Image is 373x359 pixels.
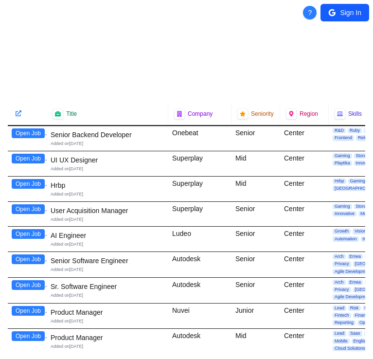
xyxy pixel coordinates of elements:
[352,339,370,344] span: English
[66,110,77,118] span: Title
[308,8,312,18] span: ?
[51,307,164,317] div: Product Manager
[231,126,280,151] div: Senior
[333,153,352,159] span: Gaming
[333,254,346,259] span: Arch
[51,343,164,350] div: Added on [DATE]
[348,110,362,118] span: Skills
[168,252,231,277] div: Autodesk
[168,227,231,251] div: Ludeo
[333,204,352,209] span: Gaming
[348,331,362,336] span: Saas
[333,161,352,166] span: Playtika
[333,135,354,141] span: Frontend
[231,252,280,277] div: Senior
[280,177,329,201] div: Center
[51,292,164,299] div: Added on [DATE]
[231,227,280,251] div: Senior
[231,151,280,176] div: Mid
[51,282,164,291] div: Sr. Software Engineer
[333,211,356,216] span: Innovative
[12,229,45,239] button: Open Job
[231,329,280,354] div: Mid
[51,141,164,147] div: Added on [DATE]
[333,128,346,133] span: R&D
[168,278,231,303] div: Autodesk
[168,202,231,227] div: Superplay
[168,126,231,151] div: Onebeat
[51,216,164,223] div: Added on [DATE]
[51,267,164,273] div: Added on [DATE]
[348,128,362,133] span: Ruby
[333,179,346,184] span: Hrbp
[348,305,361,311] span: Risk
[333,331,346,336] span: Lead
[348,280,363,285] span: Emea
[51,155,164,165] div: UI UX Designer
[51,166,164,172] div: Added on [DATE]
[280,126,329,151] div: Center
[280,304,329,329] div: Center
[12,128,45,138] button: Open Job
[12,204,45,214] button: Open Job
[12,280,45,290] button: Open Job
[300,110,318,118] span: Region
[51,206,164,215] div: User Acquisition Manager
[333,346,367,351] span: Cloud Solutions
[280,252,329,277] div: Center
[333,287,351,292] span: Privacy
[168,304,231,329] div: Nuvei
[51,256,164,266] div: Senior Software Engineer
[280,329,329,354] div: Center
[348,179,368,184] span: Gaming
[168,177,231,201] div: Superplay
[333,305,346,311] span: Lead
[51,130,164,140] div: Senior Backend Developer
[353,313,373,318] span: Finance
[280,202,329,227] div: Center
[333,261,351,267] span: Privacy
[348,254,363,259] span: Emea
[333,320,355,325] span: Reporting
[231,304,280,329] div: Junior
[168,329,231,354] div: Autodesk
[12,254,45,264] button: Open Job
[231,177,280,201] div: Mid
[280,151,329,176] div: Center
[168,151,231,176] div: Superplay
[303,6,317,19] button: About Techjobs
[280,278,329,303] div: Center
[251,110,274,118] span: Seniority
[51,231,164,240] div: AI Engineer
[12,179,45,189] button: Open Job
[51,191,164,197] div: Added on [DATE]
[51,241,164,248] div: Added on [DATE]
[12,154,45,163] button: Open Job
[12,331,45,341] button: Open Job
[333,229,351,234] span: Growth
[333,280,346,285] span: Arch
[51,333,164,342] div: Product Manager
[333,313,351,318] span: Fintech
[12,306,45,316] button: Open Job
[188,110,213,118] span: Company
[231,202,280,227] div: Senior
[51,318,164,324] div: Added on [DATE]
[333,339,350,344] span: Mobile
[353,229,368,234] span: Vision
[333,236,359,242] span: Automation
[231,278,280,303] div: Senior
[320,4,369,21] button: Sign In
[51,180,164,190] div: Hrbp
[280,227,329,251] div: Center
